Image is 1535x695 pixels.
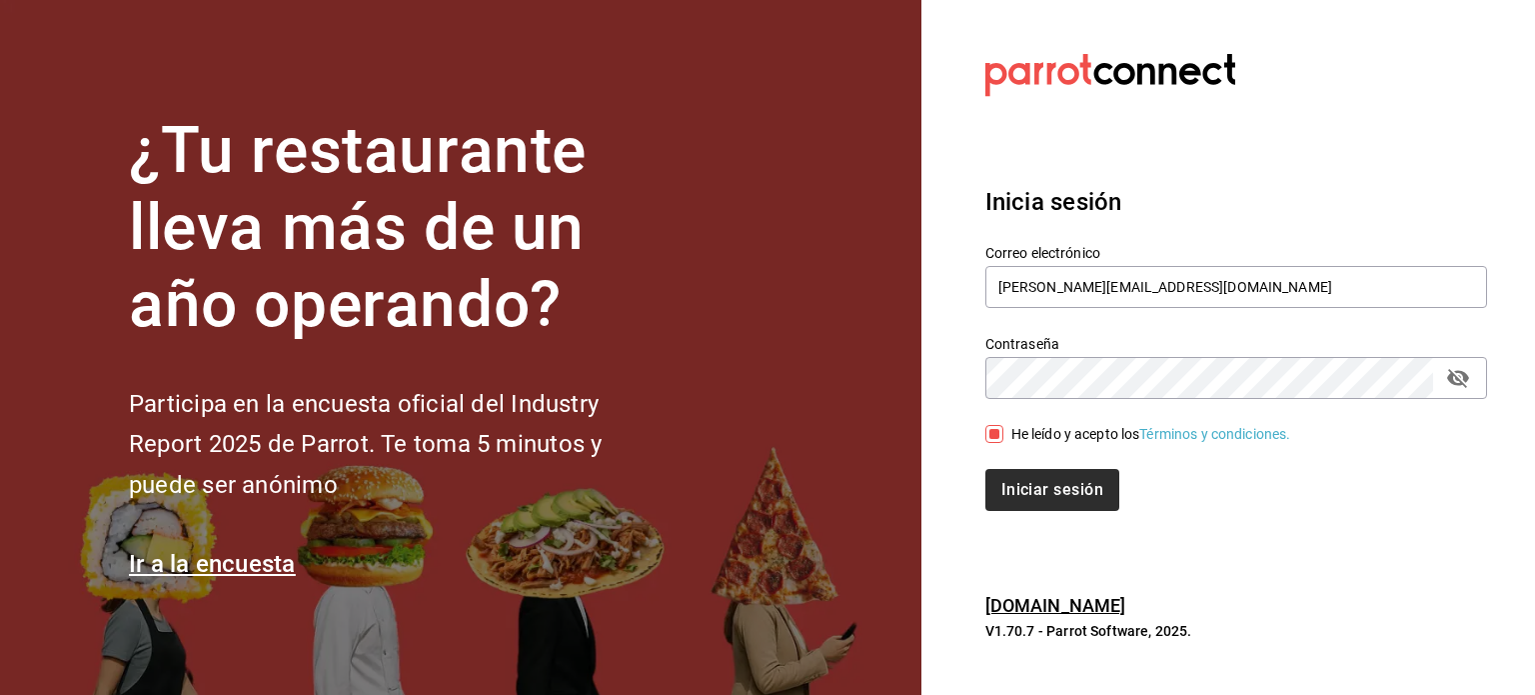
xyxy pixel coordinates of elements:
[985,337,1487,351] label: Contraseña
[985,184,1487,220] h3: Inicia sesión
[1011,424,1291,445] div: He leído y acepto los
[985,595,1126,616] a: [DOMAIN_NAME]
[985,621,1487,641] p: V1.70.7 - Parrot Software, 2025.
[1139,426,1290,442] a: Términos y condiciones.
[1441,361,1475,395] button: passwordField
[129,384,669,506] h2: Participa en la encuesta oficial del Industry Report 2025 de Parrot. Te toma 5 minutos y puede se...
[985,266,1487,308] input: Ingresa tu correo electrónico
[129,550,296,578] a: Ir a la encuesta
[129,113,669,343] h1: ¿Tu restaurante lleva más de un año operando?
[985,246,1487,260] label: Correo electrónico
[985,469,1119,511] button: Iniciar sesión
